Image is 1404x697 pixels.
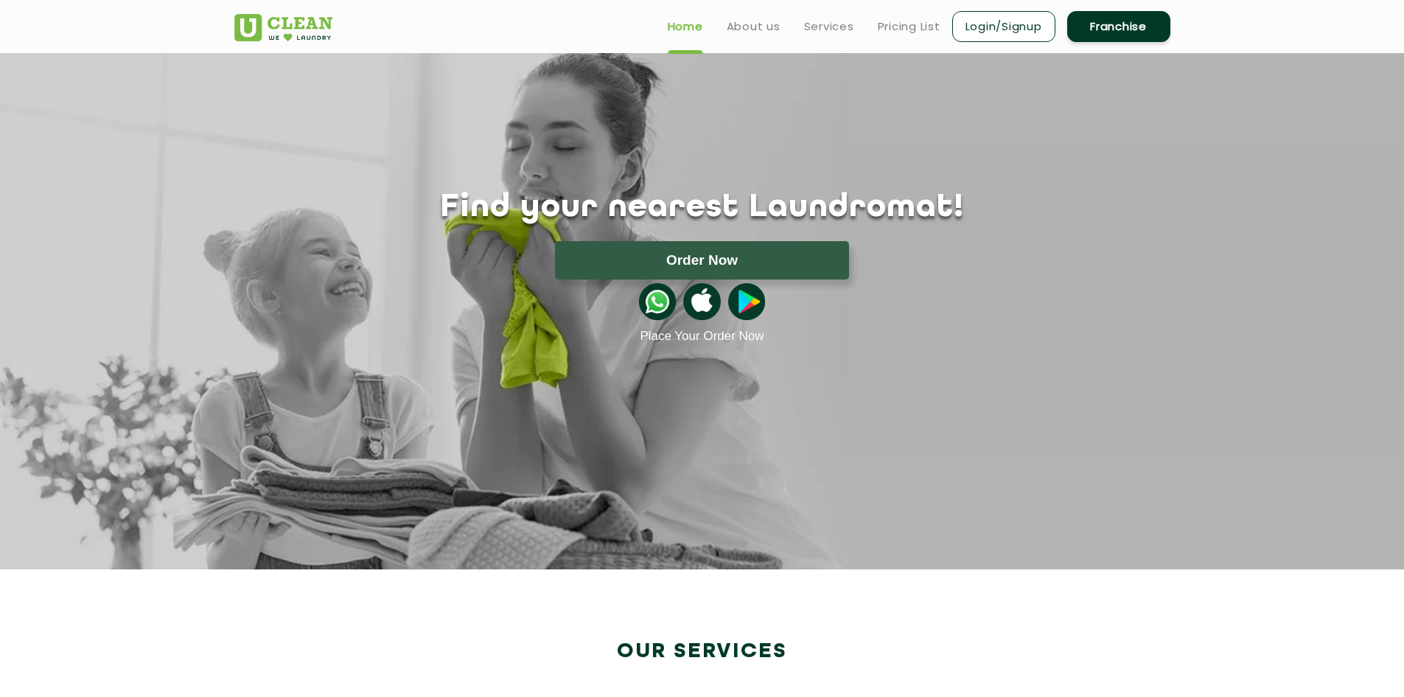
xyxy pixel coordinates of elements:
a: Login/Signup [952,11,1055,42]
a: Pricing List [878,18,940,35]
img: playstoreicon.png [728,283,765,320]
a: Services [804,18,854,35]
img: UClean Laundry and Dry Cleaning [234,14,332,41]
a: Home [668,18,703,35]
h2: Our Services [234,639,1170,664]
button: Order Now [555,241,849,280]
a: Place Your Order Now [640,329,764,344]
a: About us [727,18,780,35]
a: Franchise [1067,11,1170,42]
img: apple-icon.png [683,283,720,320]
img: whatsappicon.png [639,283,676,320]
h1: Find your nearest Laundromat! [223,190,1181,226]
